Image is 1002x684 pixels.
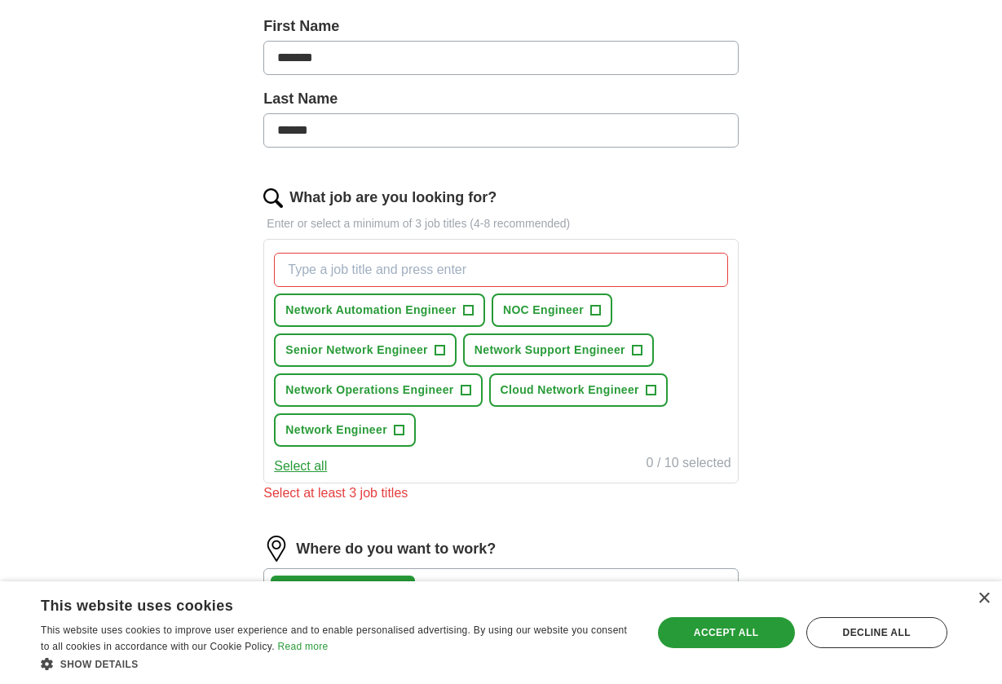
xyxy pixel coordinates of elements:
[978,593,990,605] div: Close
[503,302,584,319] span: NOC Engineer
[393,580,403,604] button: ×
[285,382,453,399] span: Network Operations Engineer
[263,215,738,232] p: Enter or select a minimum of 3 job titles (4-8 recommended)
[463,333,654,367] button: Network Support Engineer
[41,655,633,672] div: Show details
[647,453,731,476] div: 0 / 10 selected
[274,373,482,407] button: Network Operations Engineer
[475,342,625,359] span: Network Support Engineer
[263,188,283,208] img: search.png
[274,293,485,327] button: Network Automation Engineer
[263,483,738,503] div: Select at least 3 job titles
[285,302,457,319] span: Network Automation Engineer
[41,591,593,616] div: This website uses cookies
[60,659,139,670] span: Show details
[285,421,387,439] span: Network Engineer
[274,413,416,447] button: Network Engineer
[296,538,496,560] label: Where do you want to work?
[492,293,612,327] button: NOC Engineer
[263,15,738,38] label: First Name
[41,624,627,652] span: This website uses cookies to improve user experience and to enable personalised advertising. By u...
[263,536,289,562] img: location.png
[263,88,738,110] label: Last Name
[289,187,497,209] label: What job are you looking for?
[274,253,727,287] input: Type a job title and press enter
[501,382,639,399] span: Cloud Network Engineer
[489,373,668,407] button: Cloud Network Engineer
[274,457,327,476] button: Select all
[806,617,948,648] div: Decline all
[277,641,328,652] a: Read more, opens a new window
[285,342,428,359] span: Senior Network Engineer
[658,617,795,648] div: Accept all
[274,333,457,367] button: Senior Network Engineer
